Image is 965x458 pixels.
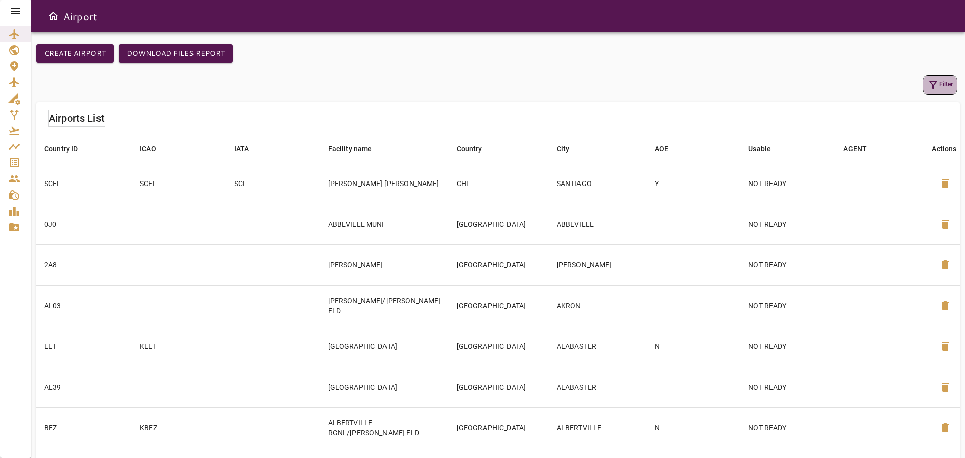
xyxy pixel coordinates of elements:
[132,407,226,448] td: KBFZ
[328,143,372,155] div: Facility name
[933,416,957,440] button: Delete Airport
[647,326,741,367] td: N
[549,326,647,367] td: ALABASTER
[320,163,449,204] td: [PERSON_NAME] [PERSON_NAME]
[748,301,827,311] p: NOT READY
[449,204,549,244] td: [GEOGRAPHIC_DATA]
[748,382,827,392] p: NOT READY
[44,143,78,155] div: Country ID
[119,44,233,63] button: Download Files Report
[933,294,957,318] button: Delete Airport
[748,143,771,155] div: Usable
[449,285,549,326] td: [GEOGRAPHIC_DATA]
[36,367,132,407] td: AL39
[939,259,951,271] span: delete
[549,407,647,448] td: ALBERTVILLE
[933,375,957,399] button: Delete Airport
[655,143,668,155] div: AOE
[449,326,549,367] td: [GEOGRAPHIC_DATA]
[748,219,827,229] p: NOT READY
[449,244,549,285] td: [GEOGRAPHIC_DATA]
[748,260,827,270] p: NOT READY
[933,253,957,277] button: Delete Airport
[132,326,226,367] td: KEET
[234,143,249,155] div: IATA
[449,407,549,448] td: [GEOGRAPHIC_DATA]
[557,143,570,155] div: City
[320,367,449,407] td: [GEOGRAPHIC_DATA]
[939,381,951,393] span: delete
[843,143,867,155] div: AGENT
[748,143,784,155] span: Usable
[140,143,169,155] span: ICAO
[939,177,951,190] span: delete
[140,143,156,155] div: ICAO
[647,163,741,204] td: Y
[36,44,114,63] button: Create airport
[748,178,827,189] p: NOT READY
[320,285,449,326] td: [PERSON_NAME]/[PERSON_NAME] FLD
[647,407,741,448] td: N
[36,163,132,204] td: SCEL
[49,110,105,126] h6: Airports List
[549,204,647,244] td: ABBEVILLE
[43,6,63,26] button: Open drawer
[939,340,951,352] span: delete
[939,422,951,434] span: delete
[132,163,226,204] td: SCEL
[939,300,951,312] span: delete
[328,143,385,155] span: Facility name
[748,423,827,433] p: NOT READY
[457,143,496,155] span: Country
[557,143,583,155] span: City
[449,163,549,204] td: CHL
[44,143,91,155] span: Country ID
[36,244,132,285] td: 2A8
[549,285,647,326] td: AKRON
[933,212,957,236] button: Delete Airport
[655,143,682,155] span: AOE
[63,8,98,24] h6: Airport
[36,285,132,326] td: AL03
[933,334,957,358] button: Delete Airport
[457,143,482,155] div: Country
[320,204,449,244] td: ABBEVILLE MUNI
[36,204,132,244] td: 0J0
[549,367,647,407] td: ALABASTER
[843,143,880,155] span: AGENT
[320,244,449,285] td: [PERSON_NAME]
[449,367,549,407] td: [GEOGRAPHIC_DATA]
[748,341,827,351] p: NOT READY
[320,407,449,448] td: ALBERTVILLE RGNL/[PERSON_NAME] FLD
[923,75,957,95] button: Filter
[549,163,647,204] td: SANTIAGO
[320,326,449,367] td: [GEOGRAPHIC_DATA]
[933,171,957,196] button: Delete Airport
[36,326,132,367] td: EET
[36,407,132,448] td: BFZ
[234,143,262,155] span: IATA
[549,244,647,285] td: [PERSON_NAME]
[939,218,951,230] span: delete
[226,163,320,204] td: SCL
